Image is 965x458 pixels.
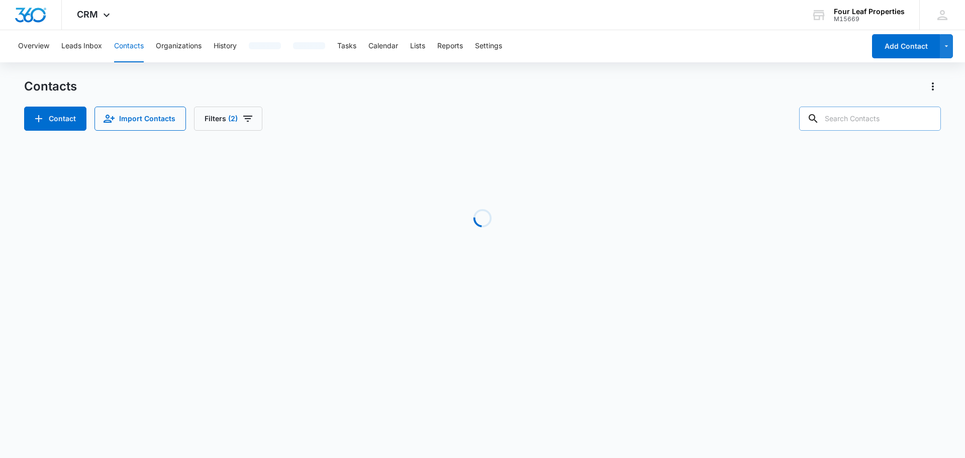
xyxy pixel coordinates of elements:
[368,30,398,62] button: Calendar
[437,30,463,62] button: Reports
[77,9,98,20] span: CRM
[214,30,237,62] button: History
[114,30,144,62] button: Contacts
[834,8,905,16] div: account name
[834,16,905,23] div: account id
[156,30,202,62] button: Organizations
[228,115,238,122] span: (2)
[475,30,502,62] button: Settings
[194,107,262,131] button: Filters
[94,107,186,131] button: Import Contacts
[61,30,102,62] button: Leads Inbox
[18,30,49,62] button: Overview
[925,78,941,95] button: Actions
[337,30,356,62] button: Tasks
[24,107,86,131] button: Add Contact
[24,79,77,94] h1: Contacts
[799,107,941,131] input: Search Contacts
[872,34,940,58] button: Add Contact
[410,30,425,62] button: Lists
